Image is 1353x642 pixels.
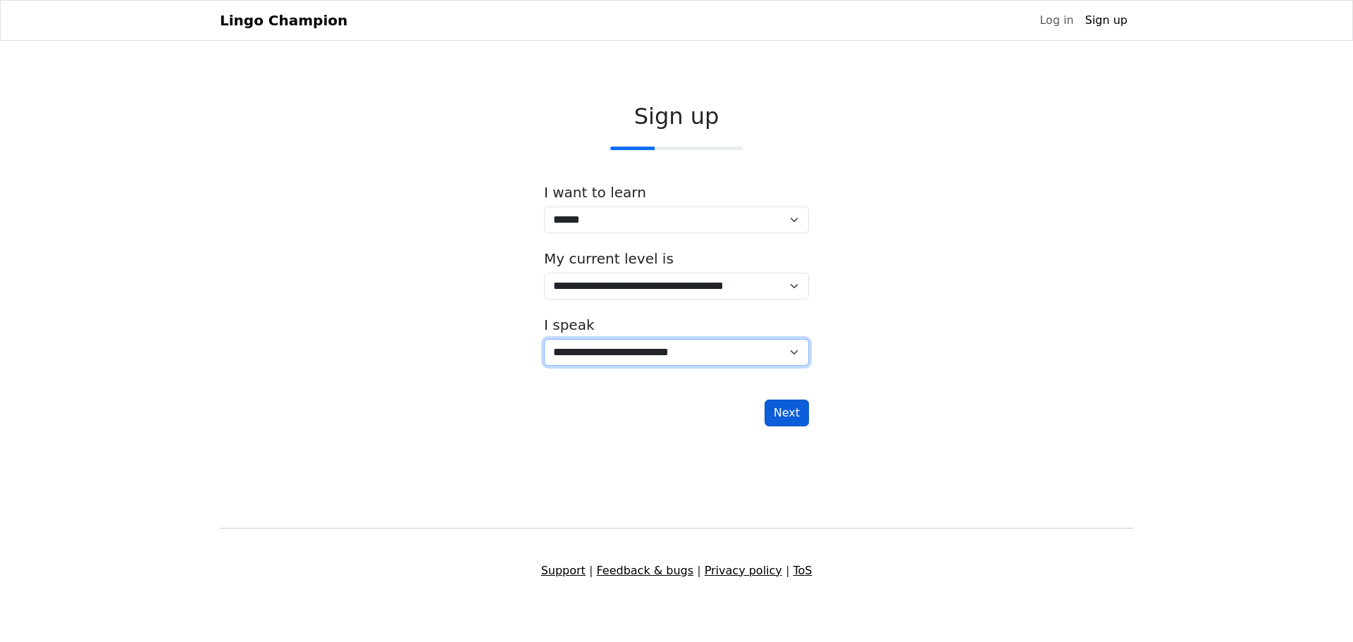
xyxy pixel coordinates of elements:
label: I want to learn [544,184,646,201]
a: Sign up [1080,6,1133,35]
div: | | | [211,562,1142,579]
button: Next [765,400,809,426]
label: I speak [544,316,595,333]
a: Log in [1034,6,1079,35]
a: Support [541,564,586,577]
label: My current level is [544,250,674,267]
a: Lingo Champion [220,6,347,35]
h2: Sign up [544,103,809,130]
a: Feedback & bugs [596,564,693,577]
a: ToS [793,564,812,577]
a: Privacy policy [705,564,782,577]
